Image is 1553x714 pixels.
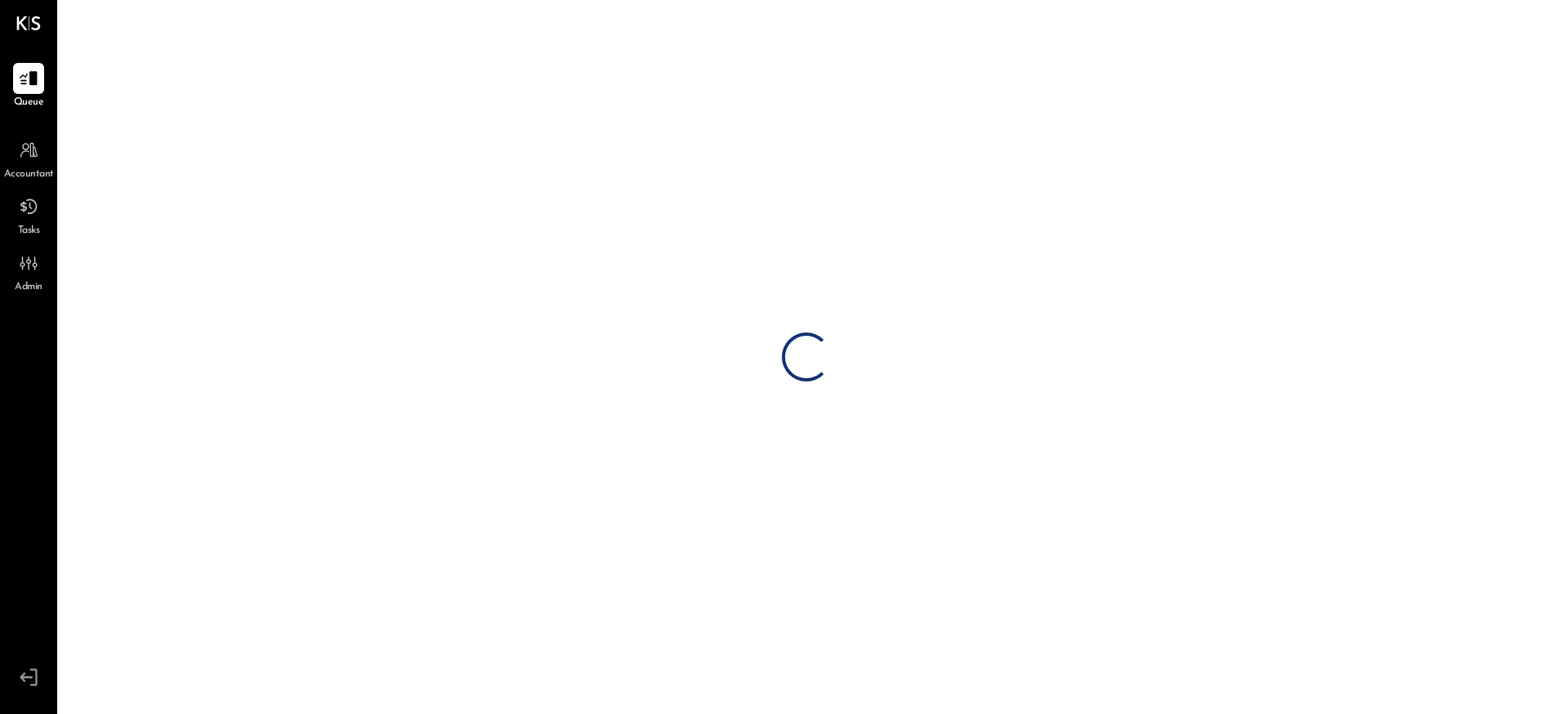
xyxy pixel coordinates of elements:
a: Admin [1,248,56,295]
span: Tasks [18,224,40,239]
span: Admin [15,280,42,295]
span: Accountant [4,167,54,182]
a: Tasks [1,191,56,239]
a: Queue [1,63,56,110]
span: Queue [14,96,44,110]
a: Accountant [1,135,56,182]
